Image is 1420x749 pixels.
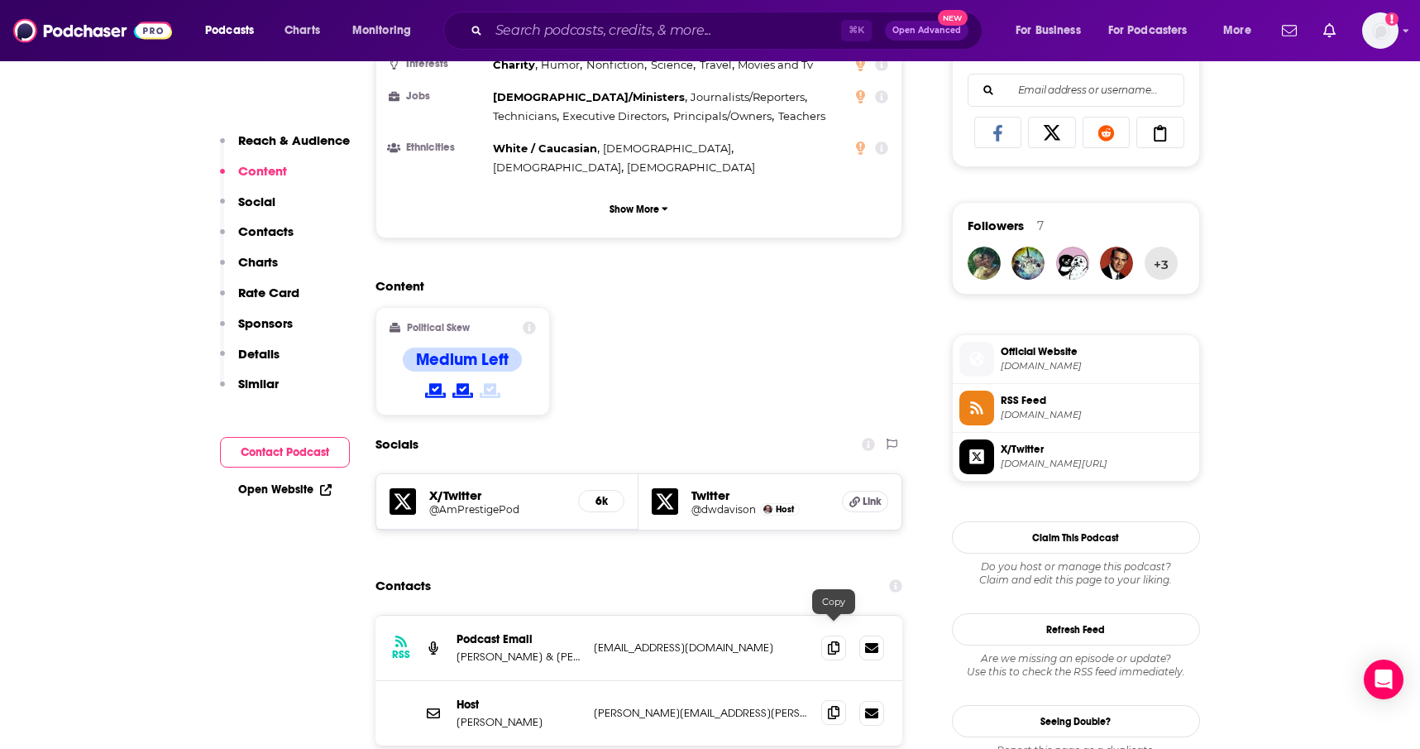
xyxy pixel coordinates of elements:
span: For Podcasters [1108,19,1188,42]
p: Social [238,194,275,209]
span: , [603,139,734,158]
svg: Add a profile image [1385,12,1398,26]
span: For Business [1016,19,1081,42]
a: podchaser_persona [1100,247,1133,280]
img: Podchaser - Follow, Share and Rate Podcasts [13,15,172,46]
div: Copy [812,589,855,614]
img: negativeaffirmations [1011,247,1045,280]
span: Open Advanced [892,26,961,35]
h2: Political Skew [407,322,470,334]
a: Show notifications dropdown [1317,17,1342,45]
div: Search followers [968,74,1184,107]
h2: Content [375,278,890,294]
span: [DEMOGRAPHIC_DATA] [603,142,731,155]
button: open menu [194,17,275,44]
span: , [586,55,647,74]
span: Host [776,504,794,515]
button: +3 [1145,247,1178,280]
span: , [493,139,600,158]
p: Details [238,346,280,362]
span: Do you host or manage this podcast? [952,560,1200,574]
span: twitter.com/AmPrestigePod [1001,458,1193,470]
span: Science [651,58,693,71]
span: More [1223,19,1251,42]
div: Are we missing an episode or update? Use this to check the RSS feed immediately. [952,652,1200,679]
a: @AmPrestigePod [429,503,566,516]
span: Followers [968,218,1024,233]
h5: Twitter [691,487,829,503]
p: Reach & Audience [238,132,350,148]
span: , [493,158,624,177]
button: Refresh Feed [952,613,1200,646]
span: X/Twitter [1001,442,1193,457]
button: open menu [1212,17,1272,44]
span: New [938,10,968,26]
div: Search podcasts, credits, & more... [459,12,998,50]
span: Monitoring [352,19,411,42]
div: 7 [1037,218,1044,233]
span: Humor [541,58,580,71]
span: [DEMOGRAPHIC_DATA] [627,161,755,174]
div: Claim and edit this page to your liking. [952,560,1200,587]
p: Similar [238,376,279,391]
h2: Contacts [375,570,431,602]
div: Open Intercom Messenger [1364,660,1403,699]
button: Sponsors [220,315,293,346]
span: , [651,55,696,74]
a: Share on X/Twitter [1028,117,1076,148]
span: Travel [700,58,732,71]
span: , [493,107,559,126]
button: Details [220,346,280,377]
span: , [541,55,582,74]
a: X/Twitter[DOMAIN_NAME][URL] [959,439,1193,474]
button: Contact Podcast [220,437,350,468]
span: Podcasts [205,19,254,42]
span: Technicians [493,109,557,122]
a: Show notifications dropdown [1275,17,1303,45]
a: Share on Reddit [1083,117,1131,148]
span: Journalists/Reporters [691,90,805,103]
button: Show profile menu [1362,12,1398,49]
a: Link [842,491,888,512]
p: Content [238,163,287,179]
span: Principals/Owners [673,109,772,122]
span: Link [863,495,882,508]
span: , [700,55,734,74]
h3: Jobs [390,91,486,102]
span: Logged in as LornaG [1362,12,1398,49]
button: Similar [220,376,279,406]
button: Social [220,194,275,224]
span: , [562,107,669,126]
button: Claim This Podcast [952,521,1200,554]
span: , [493,88,687,107]
h5: 6k [592,494,610,508]
p: Host [457,698,581,712]
span: Charts [284,19,320,42]
span: feeds.megaphone.fm [1001,409,1193,421]
button: Rate Card [220,285,299,315]
p: Show More [610,204,659,215]
span: , [673,107,774,126]
p: Charts [238,254,278,270]
span: Nonfiction [586,58,644,71]
a: Charts [274,17,330,44]
img: xpmccall45 [968,247,1001,280]
span: , [493,55,538,74]
button: open menu [1097,17,1212,44]
span: americanprestigepod.com [1001,360,1193,372]
span: ⌘ K [841,20,872,41]
span: RSS Feed [1001,393,1193,408]
button: Open AdvancedNew [885,21,968,41]
span: White / Caucasian [493,142,597,155]
a: shoeswithnosocks [1056,247,1089,280]
p: Podcast Email [457,632,581,646]
p: [PERSON_NAME] & [PERSON_NAME] [457,650,581,664]
a: Seeing Double? [952,705,1200,737]
p: [PERSON_NAME][EMAIL_ADDRESS][PERSON_NAME][DOMAIN_NAME] [594,706,809,720]
p: [PERSON_NAME] [457,715,581,729]
span: , [691,88,807,107]
button: Contacts [220,223,294,254]
button: Show More [390,194,889,224]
